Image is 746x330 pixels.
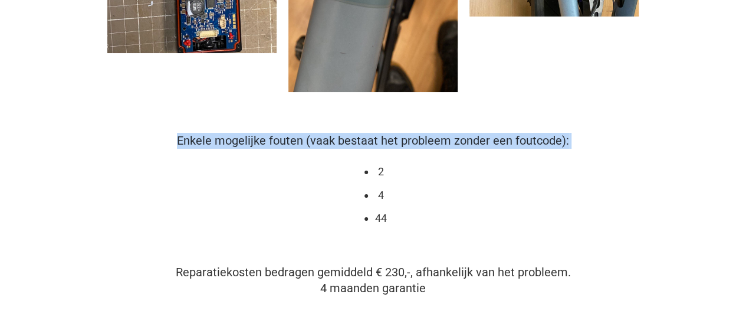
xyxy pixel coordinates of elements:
li: 44 [375,211,387,226]
span: 4 maanden garantie [320,281,426,295]
li: 4 [375,188,387,203]
span: Enkele mogelijke fouten (vaak bestaat het probleem zonder een foutcode): [177,133,569,148]
span: Reparatiekosten bedragen gemiddeld € 230,-, afhankelijk van het probleem. [176,265,571,279]
li: 2 [375,164,387,179]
